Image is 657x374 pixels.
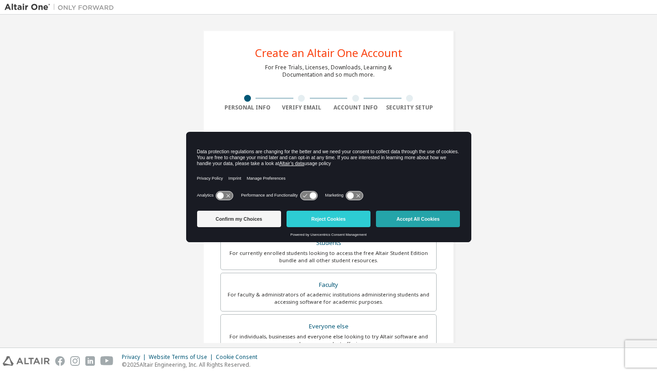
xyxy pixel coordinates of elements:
[122,361,263,369] p: © 2025 Altair Engineering, Inc. All Rights Reserved.
[149,353,216,361] div: Website Terms of Use
[3,356,50,366] img: altair_logo.svg
[226,291,431,306] div: For faculty & administrators of academic institutions administering students and accessing softwa...
[70,356,80,366] img: instagram.svg
[100,356,114,366] img: youtube.svg
[383,104,437,111] div: Security Setup
[226,237,431,249] div: Students
[226,249,431,264] div: For currently enrolled students looking to access the free Altair Student Edition bundle and all ...
[220,104,275,111] div: Personal Info
[122,353,149,361] div: Privacy
[275,104,329,111] div: Verify Email
[226,320,431,333] div: Everyone else
[55,356,65,366] img: facebook.svg
[265,64,392,78] div: For Free Trials, Licenses, Downloads, Learning & Documentation and so much more.
[216,353,263,361] div: Cookie Consent
[226,333,431,348] div: For individuals, businesses and everyone else looking to try Altair software and explore our prod...
[255,47,402,58] div: Create an Altair One Account
[85,356,95,366] img: linkedin.svg
[328,104,383,111] div: Account Info
[5,3,119,12] img: Altair One
[226,279,431,291] div: Faculty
